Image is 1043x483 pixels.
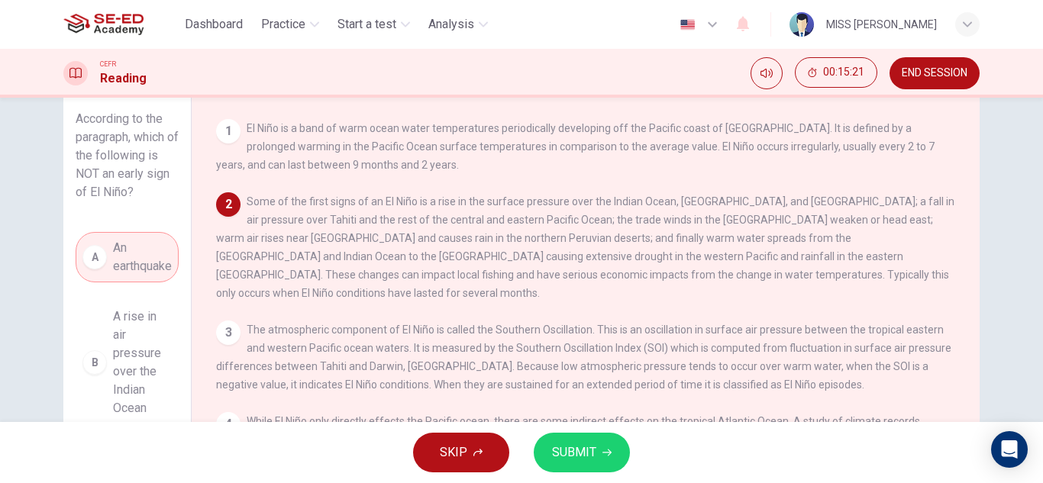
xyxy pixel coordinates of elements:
div: MISS [PERSON_NAME] [826,15,937,34]
span: Dashboard [185,15,243,34]
span: While El Niño only directly effects the Pacific ocean, there are some indirect effects on the tro... [216,415,936,482]
h1: Reading [100,69,147,88]
div: Mute [751,57,783,89]
button: SKIP [413,433,509,472]
div: 2 [216,192,241,217]
button: Start a test [331,11,416,38]
a: SE-ED Academy logo [63,9,179,40]
div: A [82,245,107,269]
button: END SESSION [890,57,980,89]
img: en [678,19,697,31]
span: CEFR [100,59,116,69]
button: Analysis [422,11,494,38]
div: 3 [216,320,241,345]
span: El Niño is a band of warm ocean water temperatures periodically developing off the Pacific coast ... [216,122,935,171]
span: Start a test [337,15,396,34]
img: Profile picture [790,12,814,37]
span: A rise in air pressure over the Indian Ocean [113,308,172,417]
button: SUBMIT [534,433,630,472]
span: The atmospheric component of El Niño is called the Southern Oscillation. This is an oscillation i... [216,324,951,391]
button: 00:15:21 [795,57,877,88]
span: Analysis [428,15,474,34]
div: Hide [795,57,877,89]
div: Open Intercom Messenger [991,431,1028,468]
button: Practice [255,11,325,38]
span: According to the paragraph, which of the following is NOT an early sign of El Niño? [76,110,179,201]
span: 00:15:21 [823,66,864,79]
span: SKIP [440,442,467,463]
button: BA rise in air pressure over the Indian Ocean [76,301,179,424]
span: END SESSION [902,67,967,79]
span: SUBMIT [552,442,596,463]
span: Practice [261,15,305,34]
img: SE-ED Academy logo [63,9,144,40]
button: Dashboard [179,11,249,38]
span: Some of the first signs of an El Niño is a rise in the surface pressure over the Indian Ocean, [G... [216,195,954,299]
span: An earthquake [113,239,172,275]
button: AAn earthquake [76,232,179,282]
div: 1 [216,119,241,143]
div: B [82,350,107,375]
div: 4 [216,412,241,436]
